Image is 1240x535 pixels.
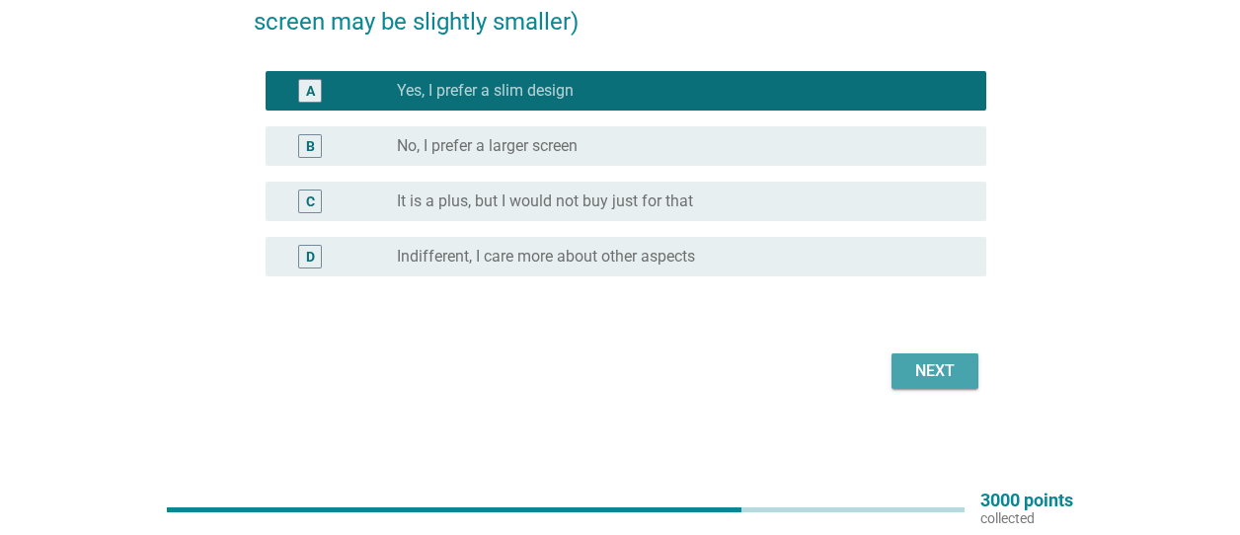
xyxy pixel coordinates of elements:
div: Next [907,359,963,383]
div: A [306,81,315,102]
div: D [306,247,315,267]
button: Next [891,353,978,389]
label: It is a plus, but I would not buy just for that [397,191,693,211]
label: No, I prefer a larger screen [397,136,578,156]
label: Yes, I prefer a slim design [397,81,574,101]
label: Indifferent, I care more about other aspects [397,247,695,267]
div: B [306,136,315,157]
div: C [306,191,315,212]
p: collected [980,509,1073,527]
p: 3000 points [980,492,1073,509]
